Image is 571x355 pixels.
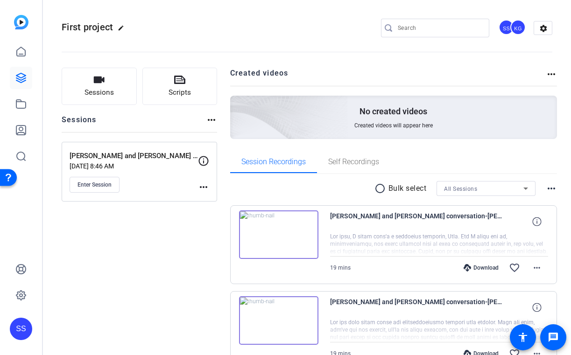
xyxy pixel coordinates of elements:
[198,181,209,193] mat-icon: more_horiz
[14,15,28,29] img: blue-gradient.svg
[169,87,191,98] span: Scripts
[360,106,427,117] p: No created videos
[62,114,97,132] h2: Sessions
[510,20,527,36] ngx-avatar: Karen Goldfarb
[388,183,427,194] p: Bulk select
[546,183,557,194] mat-icon: more_horiz
[330,210,503,233] span: [PERSON_NAME] and [PERSON_NAME] conversation-[PERSON_NAME]-2025-09-24-11-21-21-763-1
[70,162,198,170] p: [DATE] 8:46 AM
[546,69,557,80] mat-icon: more_horiz
[354,122,433,129] span: Created videos will appear here
[459,264,503,271] div: Download
[239,296,318,345] img: thumb-nail
[70,177,120,193] button: Enter Session
[62,68,137,105] button: Sessions
[70,151,198,161] p: [PERSON_NAME] and [PERSON_NAME] conversation
[531,262,543,273] mat-icon: more_horiz
[118,25,129,36] mat-icon: edit
[374,183,388,194] mat-icon: radio_button_unchecked
[230,68,546,86] h2: Created videos
[328,158,379,166] span: Self Recordings
[10,318,32,340] div: SS
[398,22,482,34] input: Search
[510,20,526,35] div: KG
[330,296,503,319] span: [PERSON_NAME] and [PERSON_NAME] conversation-[PERSON_NAME]-2025-09-24-11-21-21-763-0
[444,186,477,192] span: All Sessions
[534,21,553,35] mat-icon: settings
[330,265,351,271] span: 19 mins
[548,332,559,343] mat-icon: message
[85,87,114,98] span: Sessions
[62,21,113,33] span: First project
[239,210,318,259] img: thumb-nail
[509,262,520,273] mat-icon: favorite_border
[206,114,217,125] mat-icon: more_horiz
[517,332,529,343] mat-icon: accessibility
[142,68,218,105] button: Scripts
[241,158,306,166] span: Session Recordings
[499,20,514,35] div: SS
[499,20,515,36] ngx-avatar: Studio Support
[78,181,112,188] span: Enter Session
[126,3,348,206] img: Creted videos background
